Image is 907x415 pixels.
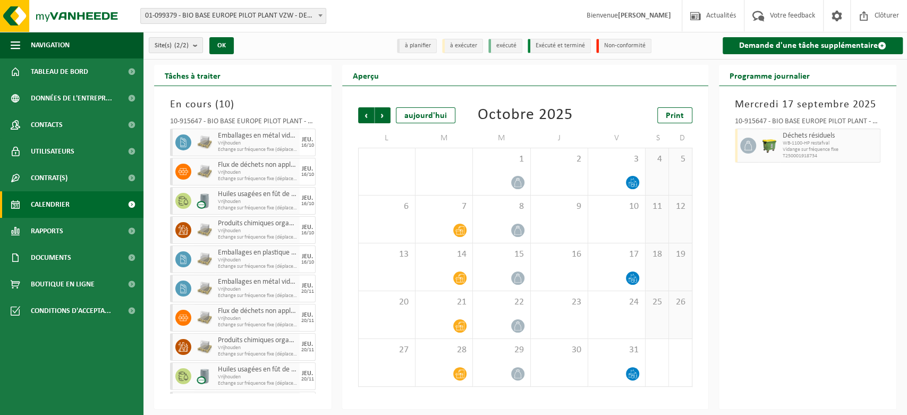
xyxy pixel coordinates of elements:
span: 16 [536,249,582,260]
div: JEU. [302,283,313,289]
a: Demande d'une tâche supplémentaire [723,37,903,54]
span: Contacts [31,112,63,138]
span: 27 [364,344,410,356]
img: LP-PA-00000-WDN-11 [197,251,213,267]
div: 16/10 [301,201,314,207]
span: 22 [478,297,524,308]
span: Calendrier [31,191,70,218]
span: Flux de déchets non applicable [218,307,297,316]
td: V [588,129,646,148]
span: Vrijhouden [218,140,297,147]
span: Flux de déchets non applicable [218,161,297,170]
div: JEU. [302,166,313,172]
span: 14 [421,249,467,260]
span: Vrijhouden [218,228,297,234]
span: Echange sur fréquence fixe (déplacement exclu) [218,147,297,153]
span: 29 [478,344,524,356]
span: Emballages en métal vides souillés par des substances dangereuses [218,278,297,286]
div: JEU. [302,341,313,348]
span: Emballages en métal vides souillés par des substances dangereuses [218,132,297,140]
td: L [358,129,416,148]
span: Vrijhouden [218,257,297,264]
span: 12 [674,201,686,213]
img: WB-1100-HPE-GN-50 [761,138,777,154]
span: Echange sur fréquence fixe (déplacement exclu) [218,380,297,387]
span: 31 [594,344,640,356]
td: D [669,129,692,148]
span: Vrijhouden [218,316,297,322]
h2: Programme journalier [719,65,820,86]
span: 24 [594,297,640,308]
span: Contrat(s) [31,165,67,191]
button: Site(s)(2/2) [149,37,203,53]
div: 16/10 [301,231,314,236]
img: LP-LD-00200-CU [197,368,213,384]
li: Non-conformité [596,39,651,53]
span: Vrijhouden [218,345,297,351]
span: 8 [478,201,524,213]
h2: Aperçu [342,65,389,86]
button: OK [209,37,234,54]
span: 3 [594,154,640,165]
span: Vrijhouden [218,286,297,293]
span: Huiles usagées en fût de 200 lt [218,190,297,199]
span: WB-1100-HP restafval [783,140,877,147]
span: Vidange sur fréquence fixe [783,147,877,153]
span: 13 [364,249,410,260]
span: 11 [651,201,663,213]
span: 15 [478,249,524,260]
span: 18 [651,249,663,260]
span: Echange sur fréquence fixe (déplacement exclu) [218,264,297,270]
span: Rapports [31,218,63,244]
span: Echange sur fréquence fixe (déplacement exclu) [218,351,297,358]
li: exécuté [488,39,522,53]
td: S [646,129,669,148]
span: 7 [421,201,467,213]
div: 16/10 [301,172,314,177]
div: 16/10 [301,143,314,148]
strong: [PERSON_NAME] [618,12,671,20]
span: Vrijhouden [218,170,297,176]
span: Echange sur fréquence fixe (déplacement exclu) [218,293,297,299]
span: T250001918734 [783,153,877,159]
span: Huiles usagées en fût de 200 lt [218,366,297,374]
span: Print [666,112,684,120]
div: JEU. [302,253,313,260]
img: LP-PA-00000-WDN-11 [197,310,213,326]
div: 20/11 [301,377,314,382]
span: Documents [31,244,71,271]
img: LP-PA-00000-WDN-11 [197,164,213,180]
div: aujourd'hui [396,107,455,123]
div: JEU. [302,195,313,201]
img: LP-PA-00000-WDN-11 [197,134,213,150]
span: Site(s) [155,38,189,54]
span: Echange sur fréquence fixe (déplacement exclu) [218,322,297,328]
span: Vrijhouden [218,199,297,205]
li: à exécuter [442,39,483,53]
span: Echange sur fréquence fixe (déplacement exclu) [218,176,297,182]
span: Déchets résiduels [783,132,877,140]
td: M [416,129,473,148]
div: 16/10 [301,260,314,265]
span: Boutique en ligne [31,271,95,298]
div: JEU. [302,370,313,377]
img: LP-LD-00200-CU [197,193,213,209]
span: 4 [651,154,663,165]
div: JEU. [302,312,313,318]
span: Précédent [358,107,374,123]
span: Utilisateurs [31,138,74,165]
span: Produits chimiques organiques, non dangereux en petit emballage [218,219,297,228]
span: 2 [536,154,582,165]
h2: Tâches à traiter [154,65,231,86]
td: J [531,129,588,148]
div: JEU. [302,137,313,143]
span: 01-099379 - BIO BASE EUROPE PILOT PLANT VZW - DESTELDONK [141,9,326,23]
span: 6 [364,201,410,213]
h3: Mercredi 17 septembre 2025 [735,97,880,113]
span: 9 [536,201,582,213]
div: 20/11 [301,348,314,353]
td: M [473,129,530,148]
span: 20 [364,297,410,308]
li: à planifier [397,39,437,53]
span: 26 [674,297,686,308]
